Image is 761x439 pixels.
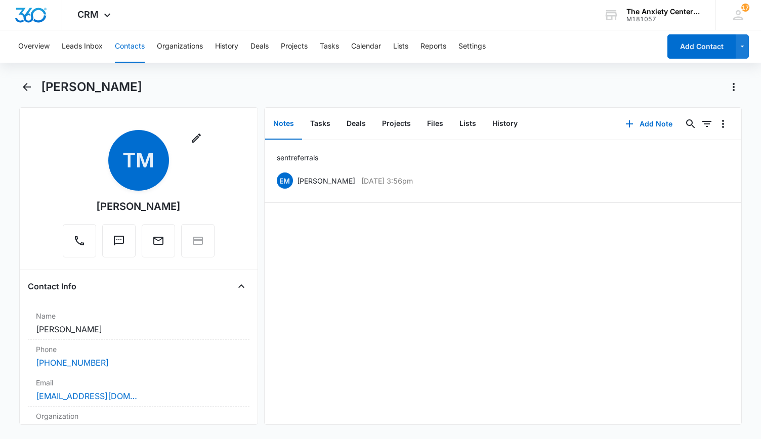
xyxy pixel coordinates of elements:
[320,30,339,63] button: Tasks
[115,30,145,63] button: Contacts
[361,175,413,186] p: [DATE] 3:56pm
[277,172,293,189] span: EM
[277,152,318,163] p: sent referrals
[626,16,700,23] div: account id
[741,4,749,12] div: notifications count
[281,30,308,63] button: Projects
[351,30,381,63] button: Calendar
[393,30,408,63] button: Lists
[726,79,742,95] button: Actions
[63,224,96,257] button: Call
[36,423,241,435] dd: ---
[36,311,241,321] label: Name
[36,390,137,402] a: [EMAIL_ADDRESS][DOMAIN_NAME]
[715,116,731,132] button: Overflow Menu
[77,9,99,20] span: CRM
[374,108,419,140] button: Projects
[339,108,374,140] button: Deals
[28,280,76,292] h4: Contact Info
[142,240,175,248] a: Email
[420,30,446,63] button: Reports
[250,30,269,63] button: Deals
[699,116,715,132] button: Filters
[96,199,181,214] div: [PERSON_NAME]
[19,79,35,95] button: Back
[36,323,241,335] dd: [PERSON_NAME]
[102,224,136,257] button: Text
[297,175,355,186] p: [PERSON_NAME]
[142,224,175,257] button: Email
[62,30,103,63] button: Leads Inbox
[28,306,249,340] div: Name[PERSON_NAME]
[28,373,249,407] div: Email[EMAIL_ADDRESS][DOMAIN_NAME]
[458,30,486,63] button: Settings
[302,108,339,140] button: Tasks
[41,79,142,95] h1: [PERSON_NAME]
[233,278,249,294] button: Close
[626,8,700,16] div: account name
[102,240,136,248] a: Text
[215,30,238,63] button: History
[18,30,50,63] button: Overview
[265,108,302,140] button: Notes
[36,357,109,369] a: [PHONE_NUMBER]
[419,108,451,140] button: Files
[667,34,736,59] button: Add Contact
[28,340,249,373] div: Phone[PHONE_NUMBER]
[36,377,241,388] label: Email
[484,108,526,140] button: History
[108,130,169,191] span: TM
[36,344,241,355] label: Phone
[741,4,749,12] span: 17
[157,30,203,63] button: Organizations
[683,116,699,132] button: Search...
[451,108,484,140] button: Lists
[36,411,241,421] label: Organization
[615,112,683,136] button: Add Note
[63,240,96,248] a: Call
